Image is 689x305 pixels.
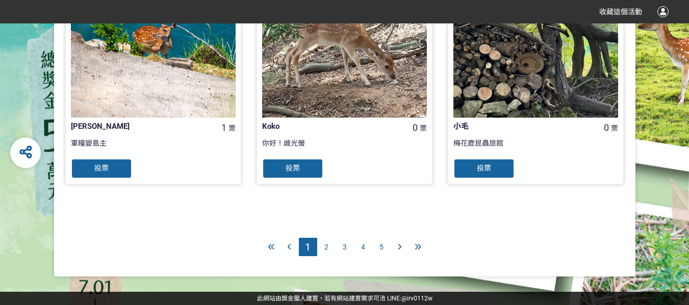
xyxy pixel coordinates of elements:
[221,122,226,133] span: 1
[262,138,427,158] div: 你好！雌光螢
[453,121,585,132] div: 小毛
[228,124,236,132] span: 票
[413,122,418,133] span: 0
[361,243,365,251] span: 4
[604,122,609,133] span: 0
[477,164,491,172] span: 投票
[71,121,202,132] div: [PERSON_NAME]
[324,243,328,251] span: 2
[286,164,300,172] span: 投票
[343,243,347,251] span: 3
[305,241,311,253] span: 1
[379,243,384,251] span: 5
[94,164,109,172] span: 投票
[71,138,236,158] div: 軍糧變島主
[599,8,642,16] span: 收藏這個活動
[420,124,427,132] span: 票
[401,295,432,302] a: @irv0112w
[257,295,373,302] a: 此網站由獎金獵人建置，若有網站建置需求
[453,138,618,158] div: 梅花鹿昆蟲旅館
[262,121,394,132] div: Koko
[257,295,432,302] span: 可洽 LINE:
[611,124,618,132] span: 票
